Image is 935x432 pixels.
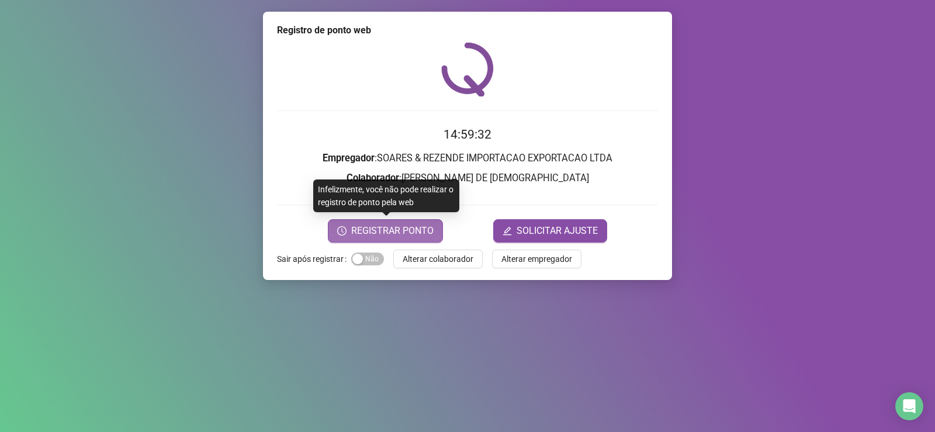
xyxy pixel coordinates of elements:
strong: Empregador [323,153,375,164]
span: edit [503,226,512,236]
span: clock-circle [337,226,347,236]
strong: Colaborador [347,172,399,184]
button: Alterar colaborador [393,250,483,268]
div: Open Intercom Messenger [895,392,923,420]
label: Sair após registrar [277,250,351,268]
button: REGISTRAR PONTO [328,219,443,243]
div: Registro de ponto web [277,23,658,37]
span: Alterar colaborador [403,253,473,265]
span: REGISTRAR PONTO [351,224,434,238]
h3: : [PERSON_NAME] DE [DEMOGRAPHIC_DATA] [277,171,658,186]
div: Infelizmente, você não pode realizar o registro de ponto pela web [313,179,459,212]
img: QRPoint [441,42,494,96]
time: 14:59:32 [444,127,491,141]
span: Alterar empregador [501,253,572,265]
button: Alterar empregador [492,250,581,268]
button: editSOLICITAR AJUSTE [493,219,607,243]
h3: : SOARES & REZENDE IMPORTACAO EXPORTACAO LTDA [277,151,658,166]
span: SOLICITAR AJUSTE [517,224,598,238]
